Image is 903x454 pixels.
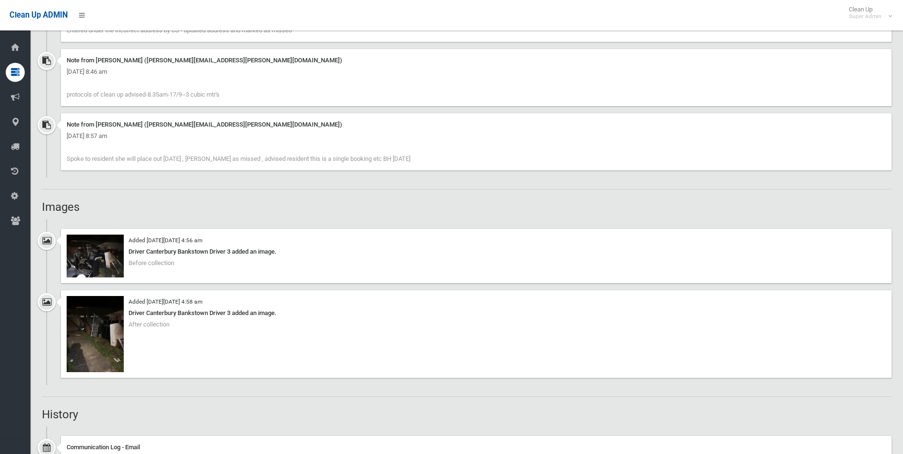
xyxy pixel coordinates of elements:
span: After collection [129,321,169,328]
span: Before collection [129,259,174,266]
div: Driver Canterbury Bankstown Driver 3 added an image. [67,246,886,257]
div: Note from [PERSON_NAME] ([PERSON_NAME][EMAIL_ADDRESS][PERSON_NAME][DOMAIN_NAME]) [67,55,886,66]
div: [DATE] 8:46 am [67,66,886,78]
span: protocols of clean up advised-8.35am-17/9--3 cubic mtr's [67,91,219,98]
small: Added [DATE][DATE] 4:56 am [129,237,202,244]
div: Communication Log - Email [67,442,886,453]
span: Spoke to resident she will place out [DATE] , [PERSON_NAME] as missed , advised resident this is ... [67,155,410,162]
small: Added [DATE][DATE] 4:58 am [129,298,202,305]
small: Super Admin [849,13,882,20]
div: Note from [PERSON_NAME] ([PERSON_NAME][EMAIL_ADDRESS][PERSON_NAME][DOMAIN_NAME]) [67,119,886,130]
span: Clean Up [844,6,891,20]
h2: Images [42,201,892,213]
div: Driver Canterbury Bankstown Driver 3 added an image. [67,307,886,319]
div: [DATE] 8:57 am [67,130,886,142]
img: 2025-09-1704.56.36499244049739586933.jpg [67,235,124,277]
img: 2025-09-1704.58.384984785445868671102.jpg [67,296,124,372]
span: Clean Up ADMIN [10,10,68,20]
h2: History [42,408,892,421]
